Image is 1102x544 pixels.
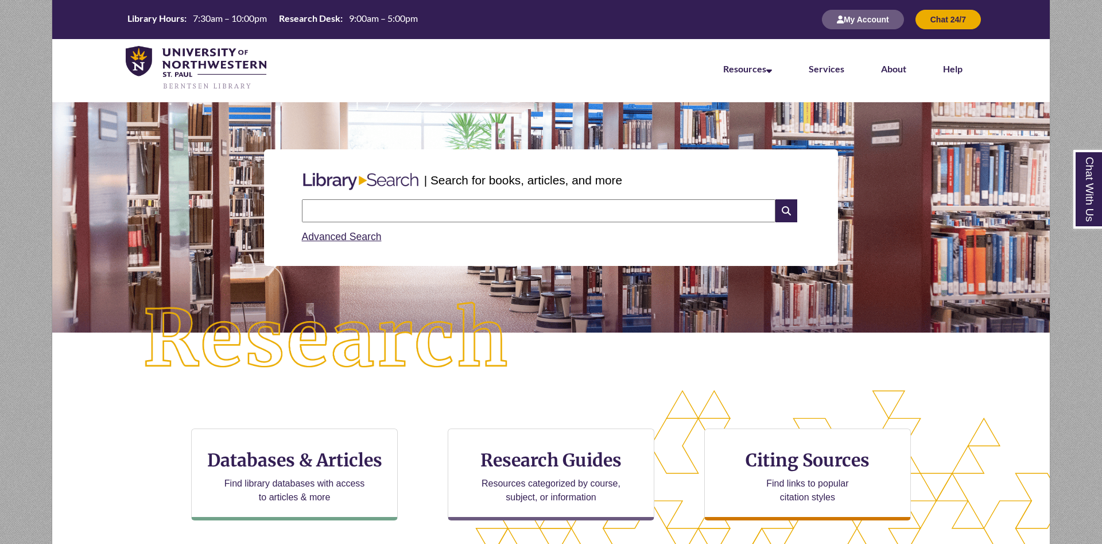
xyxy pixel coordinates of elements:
a: Hours Today [123,12,422,28]
th: Library Hours: [123,12,188,25]
th: Research Desk: [274,12,344,25]
a: Resources [723,63,772,74]
img: UNWSP Library Logo [126,46,266,91]
button: Chat 24/7 [915,10,981,29]
img: Libary Search [297,168,424,195]
i: Search [775,199,797,222]
a: Citing Sources Find links to popular citation styles [704,429,911,520]
a: Databases & Articles Find library databases with access to articles & more [191,429,398,520]
h3: Databases & Articles [201,449,388,471]
p: Find library databases with access to articles & more [220,477,370,504]
table: Hours Today [123,12,422,26]
a: My Account [822,14,904,24]
a: About [881,63,906,74]
a: Services [809,63,844,74]
p: Resources categorized by course, subject, or information [476,477,626,504]
h3: Research Guides [457,449,645,471]
a: Help [943,63,963,74]
h3: Citing Sources [738,449,878,471]
span: 9:00am – 5:00pm [349,13,418,24]
a: Chat 24/7 [915,14,981,24]
p: Find links to popular citation styles [751,477,863,504]
p: | Search for books, articles, and more [424,171,622,189]
img: Research [102,261,551,418]
a: Advanced Search [302,231,382,242]
button: My Account [822,10,904,29]
a: Research Guides Resources categorized by course, subject, or information [448,429,654,520]
span: 7:30am – 10:00pm [193,13,267,24]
